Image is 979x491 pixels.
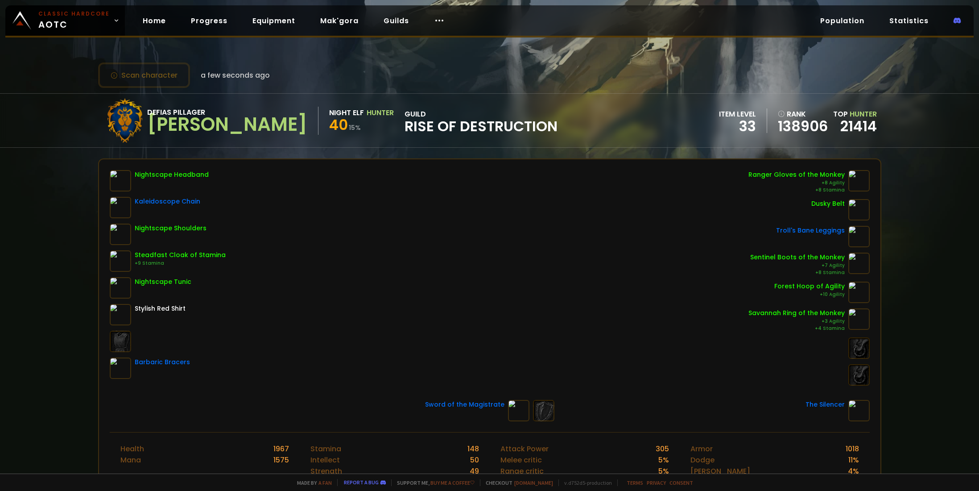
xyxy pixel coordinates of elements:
div: Nightscape Tunic [135,277,191,287]
img: item-15594 [110,250,131,272]
span: v. d752d5 - production [558,479,612,486]
div: Savannah Ring of the Monkey [748,308,845,318]
div: 49 [470,466,479,477]
div: guild [405,108,558,133]
img: item-13114 [848,226,870,247]
div: Stylish Red Shirt [135,304,186,313]
img: item-8192 [110,224,131,245]
div: [PERSON_NAME] [690,466,750,477]
img: item-7444 [848,253,870,274]
div: Night Elf [329,107,364,118]
div: +8 Stamina [750,269,845,276]
a: 21414 [840,116,877,136]
div: Armor [690,443,713,454]
a: Consent [669,479,693,486]
div: Stamina [310,443,341,454]
a: Statistics [882,12,936,30]
div: Defias Pillager [147,107,307,118]
div: Melee critic [500,454,542,466]
div: Dusky Belt [811,199,845,208]
img: item-13042 [508,400,529,421]
div: Intellect [310,454,340,466]
small: Classic Hardcore [38,10,110,18]
div: Range critic [500,466,544,477]
span: Made by [292,479,332,486]
img: item-13138 [848,400,870,421]
div: Top [833,108,877,120]
div: 148 [467,443,479,454]
div: 5 % [658,454,669,466]
span: AOTC [38,10,110,31]
a: Home [136,12,173,30]
div: Sword of the Magistrate [425,400,504,409]
div: +10 Agility [774,291,845,298]
div: item level [719,108,756,120]
div: +7 Agility [750,262,845,269]
div: 11 % [848,454,859,466]
div: Steadfast Cloak of Stamina [135,250,226,260]
div: Kaleidoscope Chain [135,197,200,206]
a: Equipment [245,12,302,30]
img: item-18948 [110,358,131,379]
img: item-7387 [848,199,870,221]
div: Ranger Gloves of the Monkey [748,170,845,179]
div: +4 Stamina [748,325,845,332]
div: Mana [120,454,141,466]
a: Buy me a coffee [430,479,475,486]
div: Sentinel Boots of the Monkey [750,253,845,262]
a: Terms [627,479,643,486]
div: 4 % [848,466,859,477]
div: Health [120,443,144,454]
span: Rise of Destruction [405,120,558,133]
div: Dodge [690,454,715,466]
img: item-4330 [110,304,131,325]
div: Attack Power [500,443,549,454]
div: Troll's Bane Leggings [776,226,845,235]
div: rank [778,108,828,120]
div: Nightscape Headband [135,170,209,179]
div: 305 [656,443,669,454]
div: Nightscape Shoulders [135,224,207,233]
img: item-12008 [848,308,870,330]
a: [DOMAIN_NAME] [514,479,553,486]
div: Barbaric Bracers [135,358,190,367]
img: item-7480 [848,170,870,191]
div: +8 Agility [748,179,845,187]
a: Classic HardcoreAOTC [5,5,125,36]
a: Report a bug [344,479,379,486]
div: 1018 [846,443,859,454]
span: Checkout [480,479,553,486]
div: 5 % [658,466,669,477]
div: The Silencer [806,400,845,409]
div: 33 [719,120,756,133]
span: Hunter [850,109,877,119]
div: +8 Stamina [748,187,845,194]
img: item-8176 [110,170,131,191]
div: Strength [310,466,342,477]
a: Guilds [376,12,416,30]
div: 1967 [273,443,289,454]
a: Population [813,12,872,30]
a: a fan [318,479,332,486]
img: item-12011 [848,282,870,303]
div: [PERSON_NAME] [147,118,307,131]
span: a few seconds ago [201,70,270,81]
button: Scan character [98,62,190,88]
img: item-13084 [110,197,131,218]
a: Mak'gora [313,12,366,30]
a: Privacy [647,479,666,486]
span: 40 [329,115,348,135]
a: 138906 [778,120,828,133]
img: item-8175 [110,277,131,299]
div: +3 Agility [748,318,845,325]
div: +9 Stamina [135,260,226,267]
div: Forest Hoop of Agility [774,282,845,291]
div: 50 [470,454,479,466]
div: Hunter [367,107,394,118]
small: 15 % [349,123,361,132]
a: Progress [184,12,235,30]
div: 1575 [273,454,289,466]
span: Support me, [391,479,475,486]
